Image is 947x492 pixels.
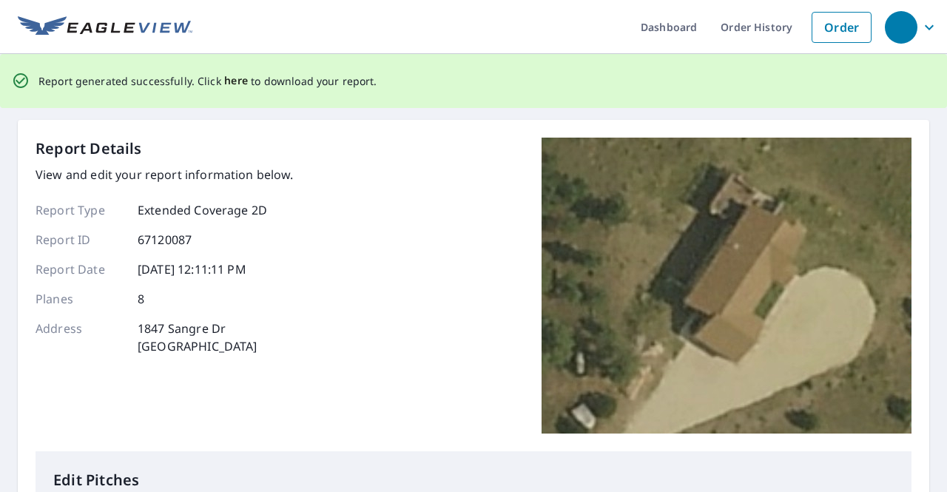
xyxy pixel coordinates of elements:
[138,320,257,355] p: 1847 Sangre Dr [GEOGRAPHIC_DATA]
[138,260,246,278] p: [DATE] 12:11:11 PM
[138,231,192,249] p: 67120087
[36,231,124,249] p: Report ID
[138,201,267,219] p: Extended Coverage 2D
[36,290,124,308] p: Planes
[224,72,249,90] button: here
[36,201,124,219] p: Report Type
[542,138,911,434] img: Top image
[36,260,124,278] p: Report Date
[36,138,142,160] p: Report Details
[18,16,192,38] img: EV Logo
[812,12,872,43] a: Order
[38,72,377,90] p: Report generated successfully. Click to download your report.
[36,166,294,183] p: View and edit your report information below.
[53,469,894,491] p: Edit Pitches
[36,320,124,355] p: Address
[138,290,144,308] p: 8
